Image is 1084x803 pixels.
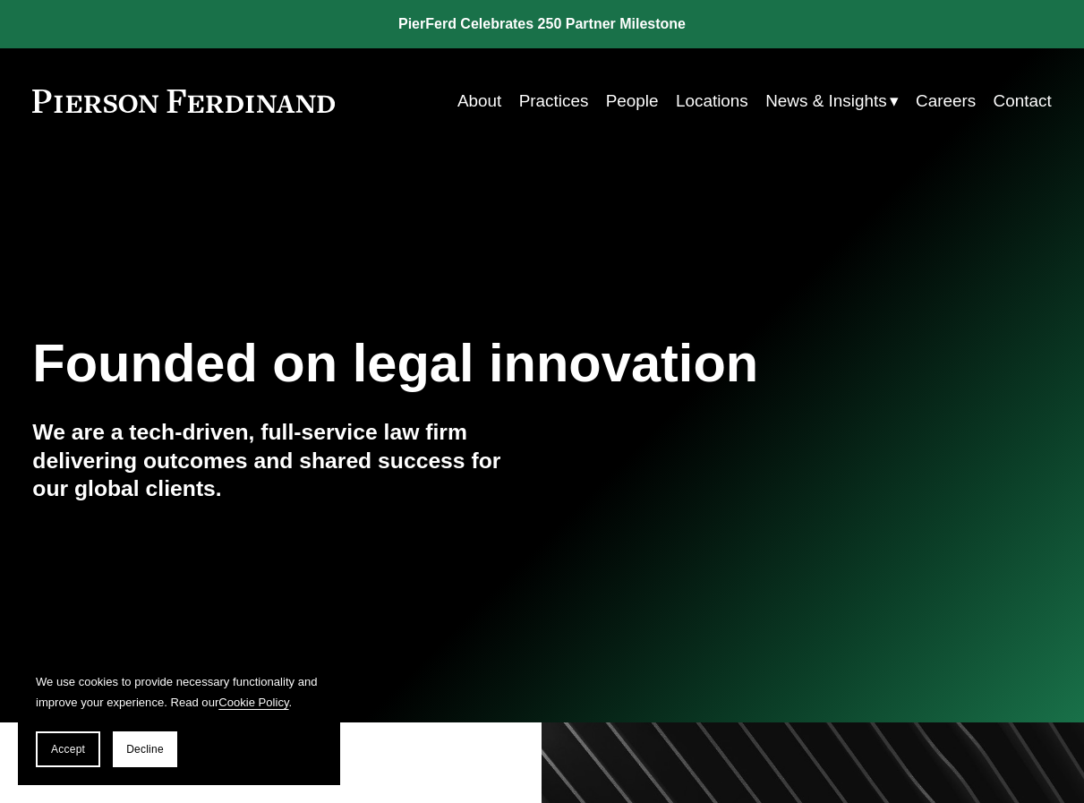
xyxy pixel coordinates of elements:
a: About [457,84,501,118]
span: Decline [126,743,164,756]
a: People [606,84,659,118]
button: Decline [113,731,177,767]
p: We use cookies to provide necessary functionality and improve your experience. Read our . [36,671,322,713]
a: Practices [519,84,589,118]
a: Locations [676,84,748,118]
span: Accept [51,743,85,756]
a: Careers [916,84,976,118]
h1: Founded on legal innovation [32,333,882,394]
a: Cookie Policy [218,696,288,709]
section: Cookie banner [18,654,340,785]
button: Accept [36,731,100,767]
a: Contact [994,84,1052,118]
span: News & Insights [765,86,886,116]
a: folder dropdown [765,84,898,118]
h4: We are a tech-driven, full-service law firm delivering outcomes and shared success for our global... [32,418,542,502]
